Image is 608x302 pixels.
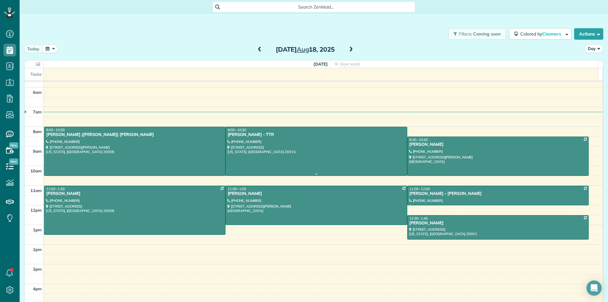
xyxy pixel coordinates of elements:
[520,31,563,37] span: Colored by
[339,61,360,67] span: View week
[33,267,42,272] span: 3pm
[46,187,65,191] span: 11:00 - 1:30
[227,191,405,196] div: [PERSON_NAME]
[266,46,345,53] h2: [DATE] 18, 2025
[409,191,587,196] div: [PERSON_NAME] - [PERSON_NAME]
[228,187,246,191] span: 11:00 - 1:00
[509,28,572,40] button: Colored byCleaners
[409,221,587,226] div: [PERSON_NAME]
[409,187,430,191] span: 11:00 - 12:00
[46,191,224,196] div: [PERSON_NAME]
[409,216,428,221] span: 12:30 - 1:45
[409,138,428,142] span: 8:30 - 10:30
[46,132,224,138] div: [PERSON_NAME] ([PERSON_NAME]) [PERSON_NAME]
[228,128,246,132] span: 8:00 - 10:30
[33,227,42,232] span: 1pm
[542,31,562,37] span: Cleaners
[30,168,42,173] span: 10am
[9,158,18,165] span: New
[30,188,42,193] span: 11am
[33,247,42,252] span: 2pm
[586,280,602,296] div: Open Intercom Messenger
[33,109,42,114] span: 7am
[473,31,501,37] span: Coming soon
[33,286,42,291] span: 4pm
[9,142,18,149] span: New
[574,28,603,40] button: Actions
[313,61,328,67] span: [DATE]
[459,31,472,37] span: Filters:
[409,142,587,147] div: [PERSON_NAME]
[33,149,42,154] span: 9am
[46,128,65,132] span: 8:00 - 10:30
[584,44,603,53] button: Day
[297,45,309,53] span: Aug
[30,208,42,213] span: 12pm
[33,90,42,95] span: 6am
[33,129,42,134] span: 8am
[24,44,43,53] button: today
[30,72,42,77] span: Tasks
[227,132,405,138] div: [PERSON_NAME] - TTR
